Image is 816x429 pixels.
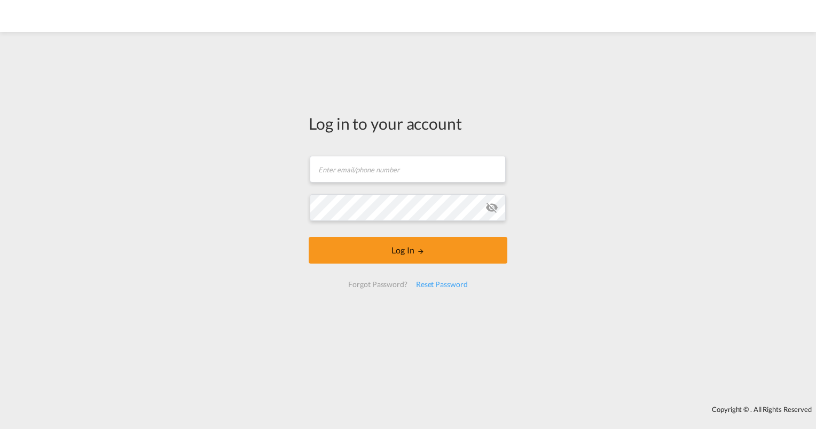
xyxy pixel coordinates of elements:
[344,275,411,294] div: Forgot Password?
[412,275,472,294] div: Reset Password
[309,237,507,264] button: LOGIN
[310,156,506,182] input: Enter email/phone number
[485,201,498,214] md-icon: icon-eye-off
[309,112,507,134] div: Log in to your account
